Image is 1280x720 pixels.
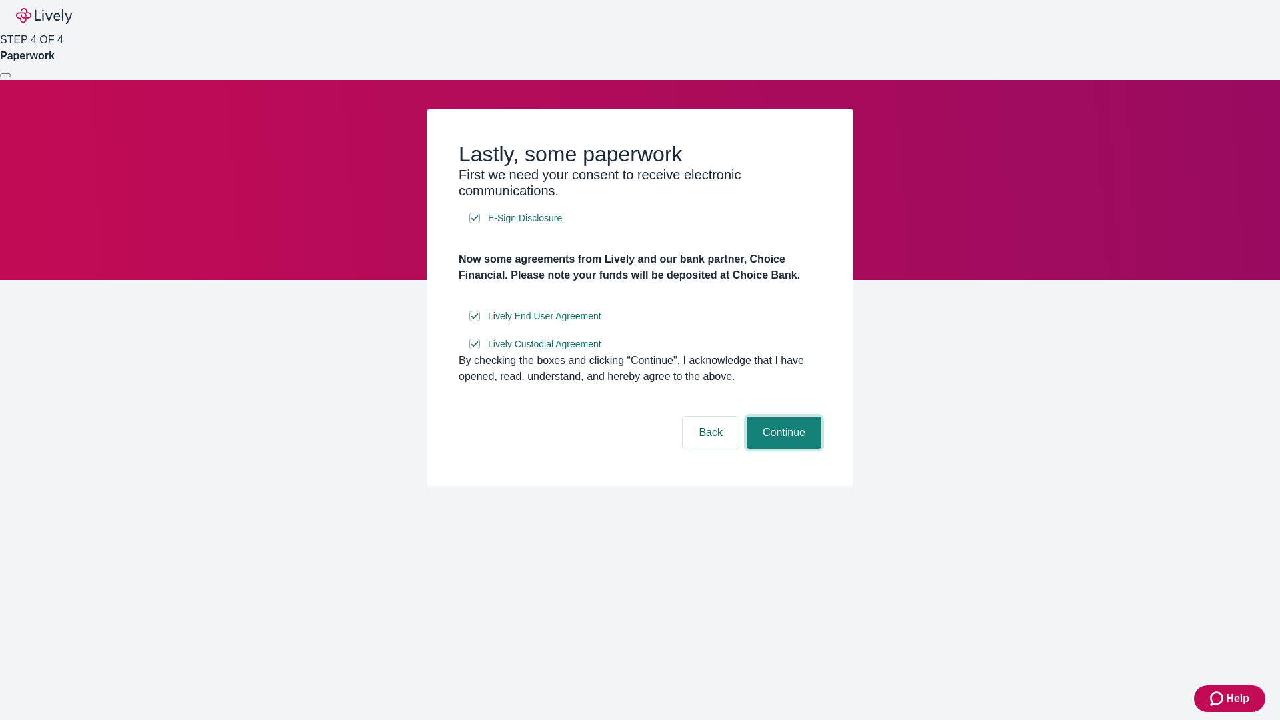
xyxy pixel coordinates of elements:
h2: Lastly, some paperwork [459,141,821,167]
span: Lively End User Agreement [488,309,601,323]
div: By checking the boxes and clicking “Continue", I acknowledge that I have opened, read, understand... [459,353,821,385]
span: E-Sign Disclosure [488,211,562,225]
a: e-sign disclosure document [485,210,565,227]
svg: Zendesk support icon [1210,691,1226,707]
a: e-sign disclosure document [485,336,604,353]
button: Back [683,417,739,449]
button: Continue [747,417,821,449]
h4: Now some agreements from Lively and our bank partner, Choice Financial. Please note your funds wi... [459,251,821,283]
button: Zendesk support iconHelp [1194,685,1265,712]
a: e-sign disclosure document [485,308,604,325]
img: Lively [16,8,72,24]
span: Help [1226,691,1249,707]
span: Lively Custodial Agreement [488,337,601,351]
h3: First we need your consent to receive electronic communications. [459,167,821,199]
